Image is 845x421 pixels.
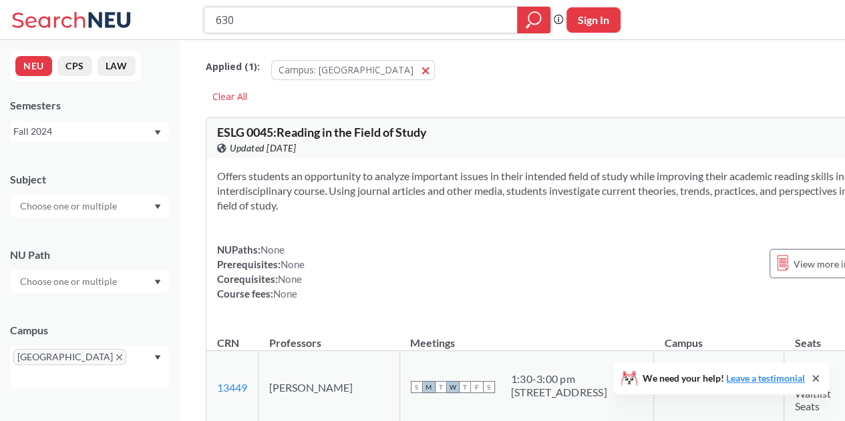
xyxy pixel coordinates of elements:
div: Campus [10,323,169,338]
button: NEU [15,56,52,76]
span: 8 / 18 [795,362,817,374]
svg: Dropdown arrow [154,130,161,135]
div: Fall 2024Dropdown arrow [10,121,169,142]
th: Meetings [399,322,653,351]
svg: X to remove pill [116,354,122,360]
span: S [483,381,495,393]
span: T [435,381,447,393]
div: [STREET_ADDRESS] [511,386,607,399]
div: Subject [10,172,169,187]
div: Dropdown arrow [10,195,169,218]
div: NUPaths: Prerequisites: Corequisites: Course fees: [217,242,305,301]
svg: Dropdown arrow [154,355,161,360]
span: None [278,273,302,285]
div: magnifying glass [517,7,550,33]
a: 13449 [217,381,247,394]
th: Professors [259,322,400,351]
button: CPS [57,56,92,76]
a: Leave a testimonial [726,372,805,384]
div: NU Path [10,248,169,262]
span: F [471,381,483,393]
input: Choose one or multiple [13,274,126,290]
span: We need your help! [643,374,805,383]
svg: Dropdown arrow [154,204,161,209]
svg: magnifying glass [526,11,542,29]
span: None [281,258,305,270]
span: W [447,381,459,393]
span: [GEOGRAPHIC_DATA]X to remove pill [13,349,126,365]
button: LAW [98,56,136,76]
div: Dropdown arrow [10,270,169,293]
th: Campus [654,322,784,351]
div: [GEOGRAPHIC_DATA]X to remove pillDropdown arrow [10,346,169,388]
span: ESLG 0045 : Reading in the Field of Study [217,125,427,139]
span: None [273,288,297,300]
input: Choose one or multiple [13,198,126,214]
input: Class, professor, course number, "phrase" [214,9,508,31]
button: Campus: [GEOGRAPHIC_DATA] [271,60,435,80]
span: T [459,381,471,393]
div: Clear All [206,87,254,107]
span: M [423,381,435,393]
button: Sign In [566,7,621,33]
div: Semesters [10,98,169,113]
span: S [411,381,423,393]
div: Fall 2024 [13,124,153,139]
span: Campus: [GEOGRAPHIC_DATA] [279,63,413,76]
span: Applied ( 1 ): [206,59,260,74]
div: 1:30 - 3:00 pm [511,372,607,386]
span: None [261,244,285,256]
span: Updated [DATE] [230,141,296,155]
div: CRN [217,336,239,350]
svg: Dropdown arrow [154,280,161,285]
